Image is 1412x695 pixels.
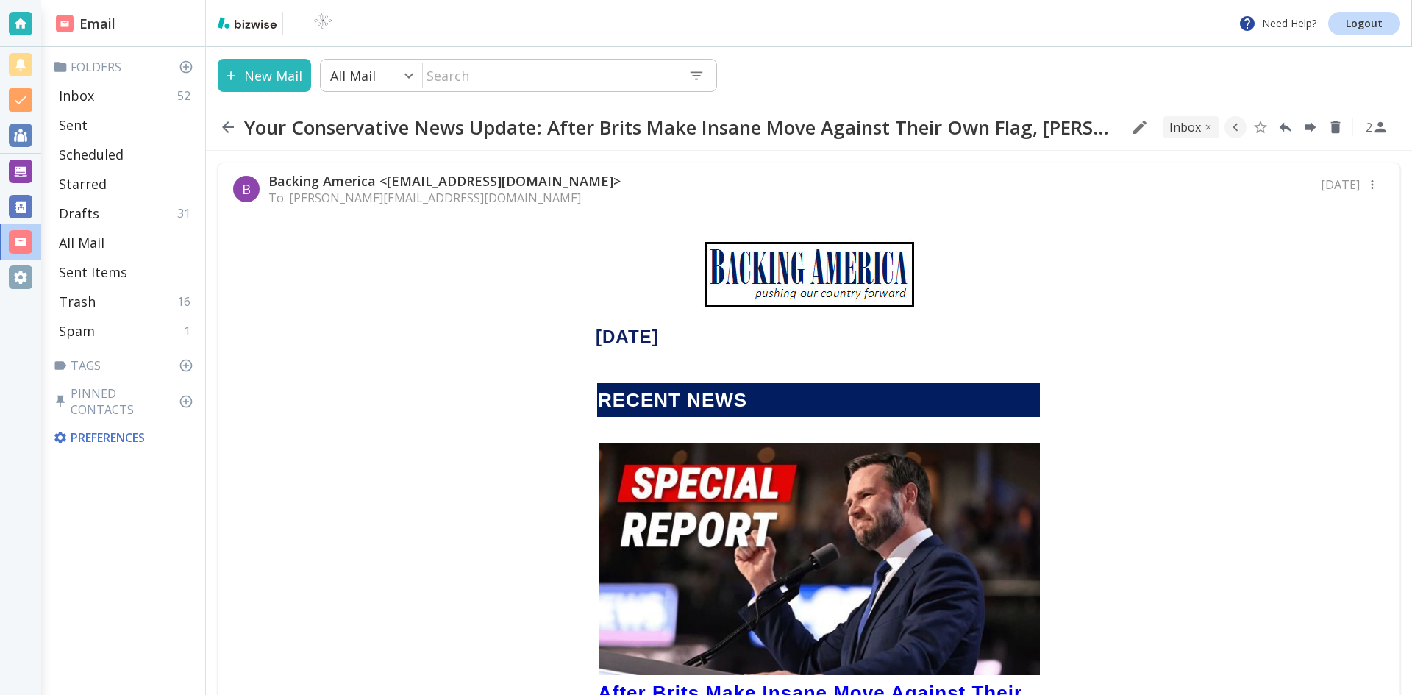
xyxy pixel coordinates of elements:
[59,175,107,193] p: Starred
[1366,119,1372,135] p: 2
[59,293,96,310] p: Trash
[53,430,196,446] p: Preferences
[1169,119,1201,135] p: INBOX
[184,323,196,339] p: 1
[53,357,199,374] p: Tags
[1359,110,1394,145] button: See Participants
[177,88,196,104] p: 52
[1324,116,1347,138] button: Delete
[177,293,196,310] p: 16
[218,17,277,29] img: bizwise
[59,146,124,163] p: Scheduled
[53,199,199,228] div: Drafts31
[56,15,74,32] img: DashboardSidebarEmail.svg
[423,60,677,90] input: Search
[1274,116,1297,138] button: Reply
[1346,18,1383,29] p: Logout
[242,180,251,198] p: B
[53,257,199,287] div: Sent Items
[177,205,196,221] p: 31
[1328,12,1400,35] a: Logout
[59,263,127,281] p: Sent Items
[244,115,1119,139] h2: Your Conservative News Update: After Brits Make Insane Move Against Their Own Flag, [PERSON_NAME]...
[268,190,621,206] p: To: [PERSON_NAME][EMAIL_ADDRESS][DOMAIN_NAME]
[53,287,199,316] div: Trash16
[59,234,104,252] p: All Mail
[53,81,199,110] div: Inbox52
[1238,15,1316,32] p: Need Help?
[53,59,199,75] p: Folders
[59,87,94,104] p: Inbox
[56,14,115,34] h2: Email
[53,316,199,346] div: Spam1
[289,12,357,35] img: BioTech International
[53,385,199,418] p: Pinned Contacts
[218,59,311,92] button: New Mail
[53,169,199,199] div: Starred
[59,322,95,340] p: Spam
[1299,116,1322,138] button: Forward
[268,172,621,190] p: Backing America <[EMAIL_ADDRESS][DOMAIN_NAME]>
[59,116,88,134] p: Sent
[50,424,199,452] div: Preferences
[53,140,199,169] div: Scheduled
[218,163,1399,215] div: BBacking America <[EMAIL_ADDRESS][DOMAIN_NAME]>To: [PERSON_NAME][EMAIL_ADDRESS][DOMAIN_NAME][DATE]
[53,228,199,257] div: All Mail
[53,110,199,140] div: Sent
[330,67,376,85] p: All Mail
[59,204,99,222] p: Drafts
[1321,177,1360,193] p: [DATE]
